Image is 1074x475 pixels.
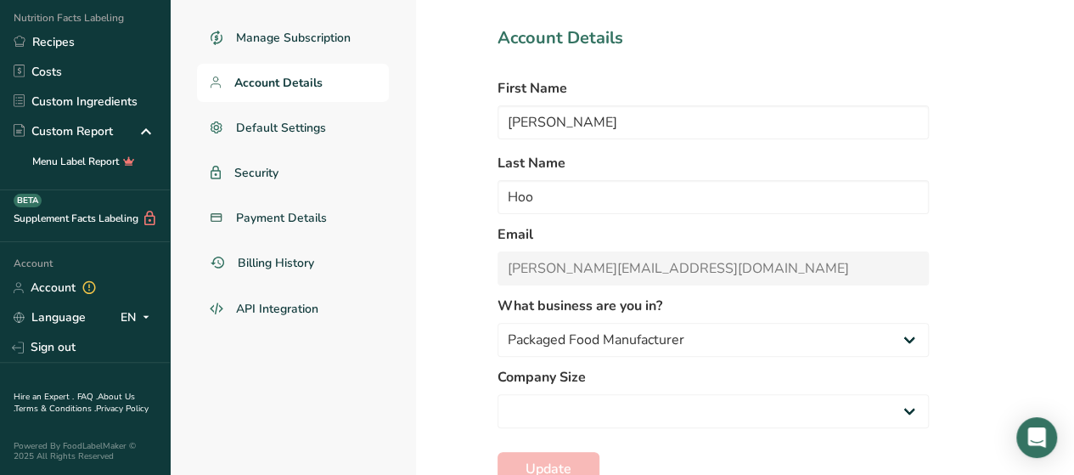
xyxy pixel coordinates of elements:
[236,300,318,318] span: API Integration
[14,403,96,415] a: Terms & Conditions .
[238,254,314,272] span: Billing History
[197,154,389,192] a: Security
[498,296,929,316] label: What business are you in?
[236,119,326,137] span: Default Settings
[197,244,389,282] a: Billing History
[121,308,156,328] div: EN
[197,109,389,147] a: Default Settings
[234,74,323,92] span: Account Details
[14,391,135,415] a: About Us .
[236,29,351,47] span: Manage Subscription
[14,122,113,140] div: Custom Report
[498,367,929,387] label: Company Size
[197,19,389,57] a: Manage Subscription
[234,164,278,182] span: Security
[1016,417,1057,458] div: Open Intercom Messenger
[498,153,929,173] label: Last Name
[498,78,929,99] label: First Name
[14,391,74,403] a: Hire an Expert .
[77,391,98,403] a: FAQ .
[498,25,929,51] h1: Account Details
[197,199,389,237] a: Payment Details
[197,289,389,330] a: API Integration
[236,209,327,227] span: Payment Details
[197,64,389,102] a: Account Details
[498,224,929,245] label: Email
[14,194,42,207] div: BETA
[96,403,149,415] a: Privacy Policy
[14,303,86,332] a: Language
[14,441,156,461] div: Powered By FoodLabelMaker © 2025 All Rights Reserved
